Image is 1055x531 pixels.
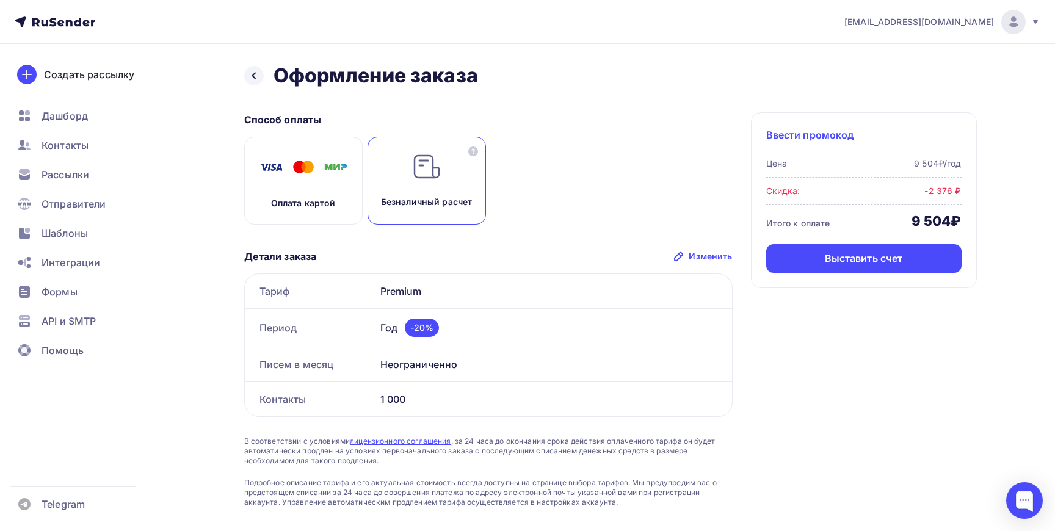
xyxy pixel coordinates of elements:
span: API и SMTP [42,314,96,328]
p: Оплата картой [271,197,336,209]
div: Изменить [689,250,732,262]
span: Интеграции [42,255,100,270]
span: В соответствии с условиями , за 24 часа до окончания срока действия оплаченного тарифа он будет а... [244,436,733,466]
span: Шаблоны [42,226,88,240]
a: Рассылки [10,162,155,187]
div: Писем в месяц [245,347,375,381]
h2: Оформление заказа [274,63,478,88]
div: Тариф [245,274,375,308]
a: Формы [10,280,155,304]
div: Контакты [245,382,375,416]
p: Способ оплаты [244,112,733,127]
span: Telegram [42,497,85,511]
div: -2 376 ₽ [924,185,961,197]
p: Безналичный расчет [381,196,473,208]
a: лицензионного соглашения [350,436,451,446]
span: Дашборд [42,109,88,123]
span: Подробное описание тарифа и его актуальная стоимость всегда доступны на странице выбора тарифов. ... [244,478,733,507]
div: -20% [405,319,440,337]
div: Неограниченно [375,347,732,381]
div: 9 504₽/год [914,157,961,170]
div: Год [375,309,732,347]
div: Premium [375,274,732,308]
div: Период [245,309,375,347]
span: [EMAIL_ADDRESS][DOMAIN_NAME] [844,16,994,28]
a: Дашборд [10,104,155,128]
span: Формы [42,284,78,299]
div: Скидка: [766,185,800,197]
a: Контакты [10,133,155,157]
a: Шаблоны [10,221,155,245]
a: Отправители [10,192,155,216]
span: Контакты [42,138,89,153]
div: 1 000 [375,382,732,416]
div: Создать рассылку [44,67,134,82]
div: Цена [766,157,788,170]
p: Детали заказа [244,249,317,264]
span: Ввести промокод [766,128,854,142]
div: Выставить счет [825,251,903,265]
span: Рассылки [42,167,89,182]
div: 9 504₽ [912,212,962,229]
a: [EMAIL_ADDRESS][DOMAIN_NAME] [844,10,1040,34]
span: Помощь [42,343,84,358]
span: Отправители [42,197,106,211]
div: Итого к оплате [766,217,830,229]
